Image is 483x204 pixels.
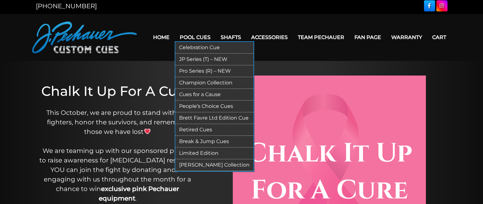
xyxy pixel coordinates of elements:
[175,136,253,148] a: Break & Jump Cues
[175,29,216,45] a: Pool Cues
[175,101,253,112] a: People’s Choice Cues
[175,112,253,124] a: Brett Favre Ltd Edition Cue
[427,29,451,45] a: Cart
[175,89,253,101] a: Cues for a Cause
[175,124,253,136] a: Retired Cues
[148,29,175,45] a: Home
[36,2,97,10] a: [PHONE_NUMBER]
[175,77,253,89] a: Champion Collection
[99,185,179,202] strong: exclusive pink Pechauer equipment
[175,42,253,54] a: Celebration Cue
[175,148,253,159] a: Limited Edition
[175,159,253,171] a: [PERSON_NAME] Collection
[175,54,253,65] a: JP Series (T) – NEW
[293,29,349,45] a: Team Pechauer
[144,128,151,135] img: 💗
[39,83,196,99] h1: Chalk It Up For A Cure!
[216,29,246,45] a: Shafts
[32,22,137,53] img: Pechauer Custom Cues
[246,29,293,45] a: Accessories
[349,29,386,45] a: Fan Page
[175,65,253,77] a: Pro Series (R) – NEW
[386,29,427,45] a: Warranty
